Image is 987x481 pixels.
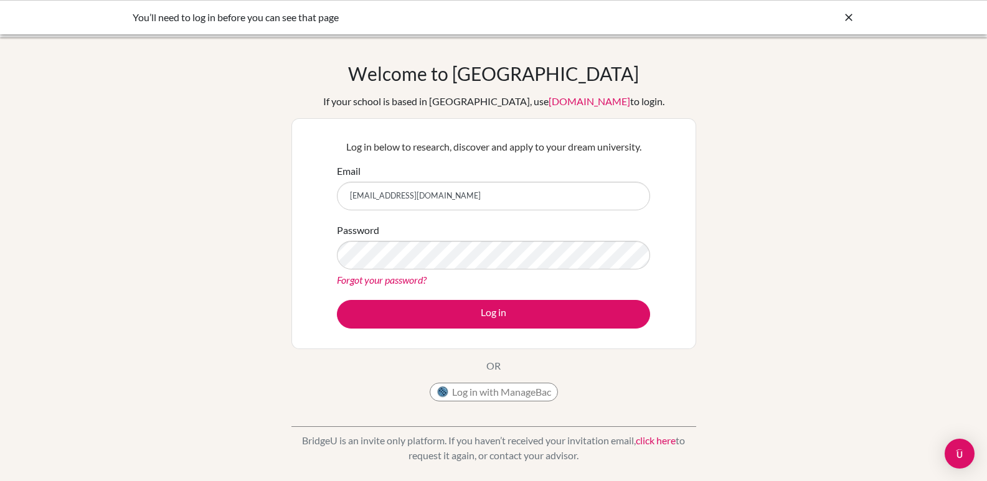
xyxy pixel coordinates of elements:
a: [DOMAIN_NAME] [549,95,630,107]
label: Email [337,164,361,179]
div: Open Intercom Messenger [945,439,975,469]
div: If your school is based in [GEOGRAPHIC_DATA], use to login. [323,94,664,109]
div: You’ll need to log in before you can see that page [133,10,668,25]
p: Log in below to research, discover and apply to your dream university. [337,139,650,154]
button: Log in [337,300,650,329]
p: OR [486,358,501,373]
a: click here [636,434,676,446]
button: Log in with ManageBac [430,383,558,401]
label: Password [337,223,379,238]
h1: Welcome to [GEOGRAPHIC_DATA] [348,62,639,85]
p: BridgeU is an invite only platform. If you haven’t received your invitation email, to request it ... [291,433,696,463]
a: Forgot your password? [337,274,427,286]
